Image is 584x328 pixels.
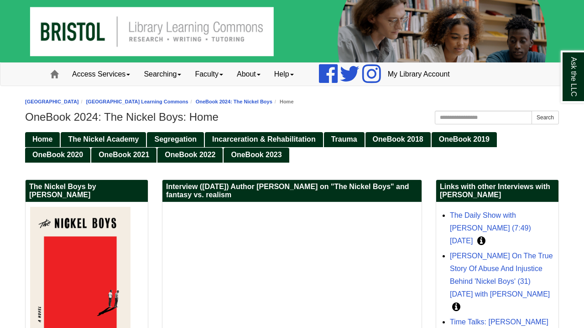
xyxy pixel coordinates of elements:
span: The Nickel Academy [68,135,139,143]
a: OneBook 2023 [224,148,289,163]
a: Incarceration & Rehabilitation [205,132,323,147]
a: OneBook 2021 [91,148,156,163]
div: Guide Pages [25,131,559,162]
span: Incarceration & Rehabilitation [212,135,316,143]
span: Home [32,135,52,143]
a: [GEOGRAPHIC_DATA] [25,99,79,104]
a: Home [25,132,60,147]
a: OneBook 2022 [157,148,223,163]
a: OneBook 2018 [365,132,431,147]
span: Segregation [154,135,196,143]
button: Search [532,111,559,124]
a: OneBook 2020 [25,148,90,163]
span: OneBook 2023 [231,151,282,159]
a: Help [267,63,301,86]
a: OneBook 2019 [432,132,497,147]
span: OneBook 2019 [439,135,490,143]
h2: Links with other Interviews with [PERSON_NAME] [436,180,558,202]
a: Access Services [65,63,137,86]
span: OneBook 2018 [373,135,423,143]
a: Faculty [188,63,230,86]
a: The Daily Show with [PERSON_NAME] (7:49) [DATE] [450,211,531,245]
li: Home [272,97,294,106]
span: OneBook 2021 [99,151,149,159]
span: Trauma [331,135,357,143]
h1: OneBook 2024: The Nickel Boys: Home [25,111,559,123]
a: [PERSON_NAME] On The True Story Of Abuse And Injustice Behind 'Nickel Boys' (31) [DATE] with [PER... [450,252,553,298]
a: About [230,63,267,86]
h2: Interview ([DATE]) Author [PERSON_NAME] on "The Nickel Boys" and fantasy vs. realism [162,180,422,202]
a: Searching [137,63,188,86]
a: OneBook 2024: The Nickel Boys [196,99,272,104]
a: Trauma [324,132,365,147]
a: The Nickel Academy [61,132,146,147]
span: OneBook 2022 [165,151,215,159]
a: Segregation [147,132,203,147]
a: My Library Account [381,63,457,86]
nav: breadcrumb [25,97,559,106]
a: [GEOGRAPHIC_DATA] Learning Commons [86,99,188,104]
span: OneBook 2020 [32,151,83,159]
h2: The Nickel Boys by [PERSON_NAME] [26,180,148,202]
